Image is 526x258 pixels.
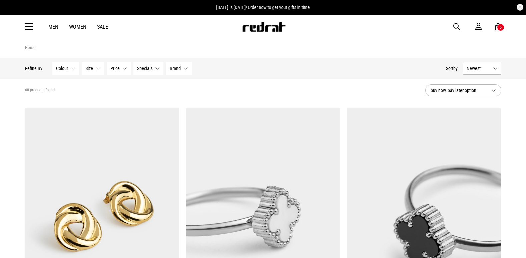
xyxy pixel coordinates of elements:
[467,66,490,71] span: Newest
[137,66,152,71] span: Specials
[85,66,93,71] span: Size
[56,66,68,71] span: Colour
[97,24,108,30] a: Sale
[110,66,120,71] span: Price
[25,88,55,93] span: 60 products found
[453,66,458,71] span: by
[82,62,104,75] button: Size
[25,45,35,50] a: Home
[166,62,192,75] button: Brand
[170,66,181,71] span: Brand
[25,66,42,71] p: Refine By
[446,64,458,72] button: Sortby
[69,24,86,30] a: Women
[495,23,501,30] a: 5
[242,22,286,32] img: Redrat logo
[133,62,163,75] button: Specials
[500,25,502,30] div: 5
[463,62,501,75] button: Newest
[216,5,310,10] span: [DATE] is [DATE]! Order now to get your gifts in time
[48,24,58,30] a: Men
[52,62,79,75] button: Colour
[107,62,131,75] button: Price
[425,84,501,96] button: buy now, pay later option
[431,86,486,94] span: buy now, pay later option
